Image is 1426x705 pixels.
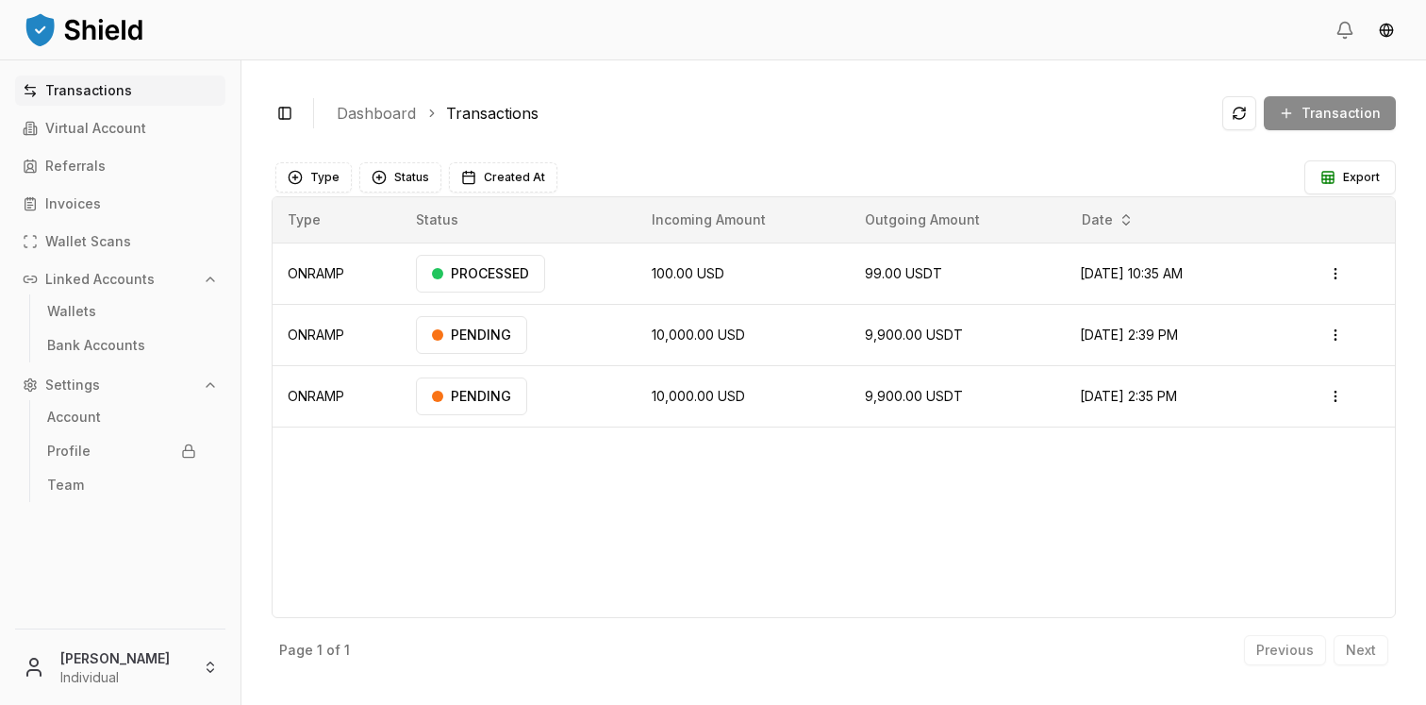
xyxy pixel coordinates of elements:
a: Virtual Account [15,113,225,143]
span: [DATE] 2:35 PM [1080,388,1177,404]
a: Wallets [40,296,204,327]
a: Bank Accounts [40,330,204,361]
span: 10,000.00 USD [652,327,745,343]
span: [DATE] 10:35 AM [1080,265,1183,281]
p: Invoices [45,197,101,210]
p: 1 [344,644,350,657]
p: Bank Accounts [47,339,145,352]
nav: breadcrumb [337,102,1207,125]
div: PENDING [416,316,527,354]
th: Type [273,197,401,243]
span: 100.00 USD [652,265,724,281]
a: Account [40,402,204,432]
button: [PERSON_NAME]Individual [8,637,233,697]
p: Wallets [47,305,96,318]
span: [DATE] 2:39 PM [1080,327,1178,343]
td: ONRAMP [273,243,401,304]
img: ShieldPay Logo [23,10,145,48]
p: Settings [45,378,100,392]
div: PENDING [416,378,527,415]
p: Wallet Scans [45,235,131,248]
p: Transactions [45,84,132,97]
a: Referrals [15,151,225,181]
p: 1 [317,644,323,657]
span: 9,900.00 USDT [865,327,963,343]
a: Invoices [15,189,225,219]
span: 10,000.00 USD [652,388,745,404]
button: Status [359,162,441,193]
p: Linked Accounts [45,273,155,286]
p: [PERSON_NAME] [60,648,188,668]
th: Status [401,197,637,243]
p: Referrals [45,159,106,173]
p: Profile [47,445,91,458]
td: ONRAMP [273,304,401,365]
button: Linked Accounts [15,264,225,294]
p: Page [279,644,313,657]
a: Transactions [446,102,539,125]
p: Individual [60,668,188,687]
a: Team [40,470,204,500]
div: PROCESSED [416,255,545,293]
a: Wallet Scans [15,227,225,257]
span: 9,900.00 USDT [865,388,963,404]
button: Settings [15,370,225,400]
span: Created At [484,170,545,185]
button: Created At [449,162,557,193]
p: Team [47,478,84,492]
th: Incoming Amount [637,197,850,243]
span: 99.00 USDT [865,265,942,281]
p: Account [47,411,101,424]
td: ONRAMP [273,365,401,427]
a: Dashboard [337,102,416,125]
button: Export [1304,160,1396,194]
th: Outgoing Amount [850,197,1065,243]
a: Transactions [15,76,225,106]
button: Type [275,162,352,193]
button: Date [1074,205,1141,235]
p: Virtual Account [45,122,146,135]
a: Profile [40,436,204,466]
p: of [326,644,340,657]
